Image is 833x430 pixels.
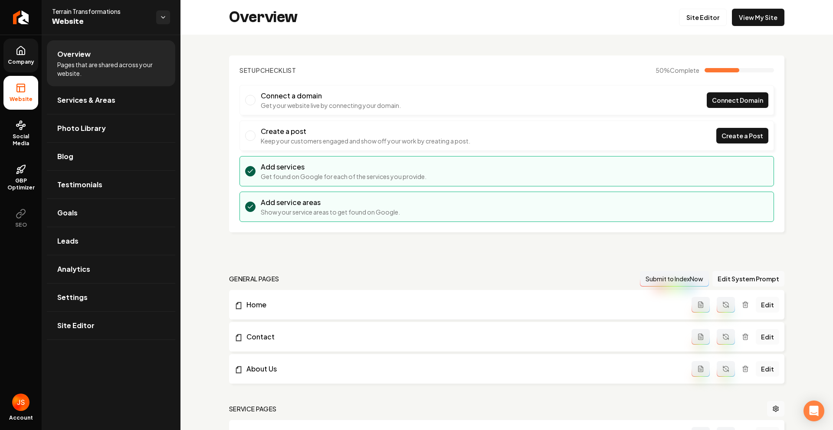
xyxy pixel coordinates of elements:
button: Add admin page prompt [692,297,710,313]
span: Social Media [3,133,38,147]
p: Get your website live by connecting your domain. [261,101,401,110]
span: Complete [670,66,699,74]
span: Website [6,96,36,103]
img: James Shamoun [12,394,30,411]
a: Home [234,300,692,310]
h2: general pages [229,274,279,283]
h3: Add services [261,162,426,172]
span: Services & Areas [57,95,115,105]
span: Analytics [57,264,90,274]
a: Contact [234,332,692,342]
a: Create a Post [716,128,768,143]
button: SEO [3,202,38,235]
h3: Connect a domain [261,91,401,101]
span: Site Editor [57,320,95,331]
span: Leads [57,236,79,246]
a: Edit [756,361,779,377]
a: About Us [234,364,692,374]
p: Keep your customers engaged and show off your work by creating a post. [261,137,470,145]
button: Edit System Prompt [712,271,784,287]
a: Connect Domain [707,92,768,108]
h2: Service Pages [229,404,277,413]
span: Account [9,414,33,421]
div: Open Intercom Messenger [803,401,824,421]
a: Analytics [47,255,175,283]
span: Connect Domain [712,96,763,105]
a: Blog [47,143,175,170]
span: GBP Optimizer [3,177,38,191]
a: Site Editor [47,312,175,339]
p: Get found on Google for each of the services you provide. [261,172,426,181]
a: Photo Library [47,114,175,142]
h2: Overview [229,9,298,26]
a: View My Site [732,9,784,26]
p: Show your service areas to get found on Google. [261,208,400,216]
button: Add admin page prompt [692,361,710,377]
a: Services & Areas [47,86,175,114]
img: Rebolt Logo [13,10,29,24]
span: 50 % [656,66,699,75]
span: Company [4,59,38,65]
a: Edit [756,297,779,313]
a: Site Editor [679,9,727,26]
span: Photo Library [57,123,106,134]
a: Testimonials [47,171,175,199]
span: SEO [12,222,30,228]
span: Goals [57,208,78,218]
button: Submit to IndexNow [640,271,709,287]
a: Company [3,39,38,72]
a: Goals [47,199,175,227]
a: Edit [756,329,779,345]
span: Overview [57,49,91,59]
a: Leads [47,227,175,255]
h2: Checklist [239,66,296,75]
span: Testimonials [57,179,102,190]
button: Open user button [12,394,30,411]
h3: Add service areas [261,197,400,208]
button: Add admin page prompt [692,329,710,345]
a: GBP Optimizer [3,157,38,198]
h3: Create a post [261,126,470,137]
span: Website [52,16,149,28]
span: Settings [57,292,88,303]
span: Terrain Transformations [52,7,149,16]
span: Setup [239,66,260,74]
a: Social Media [3,113,38,154]
span: Create a Post [721,131,763,140]
span: Pages that are shared across your website. [57,60,165,78]
a: Settings [47,283,175,311]
span: Blog [57,151,73,162]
